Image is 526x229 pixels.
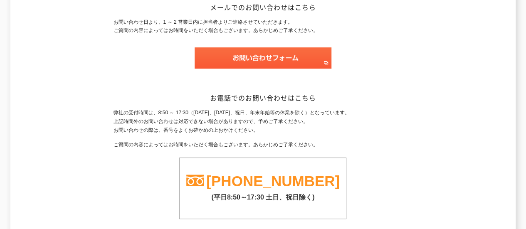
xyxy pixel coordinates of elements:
[113,140,412,149] p: ご質問の内容によってはお時間をいただく場合もございます。あらかじめご了承ください。
[113,108,412,134] p: 弊社の受付時間は、8:50 ～ 17:30（[DATE]、[DATE]、祝日、年末年始等の休業を除く）となっています。 上記時間外のお問い合わせは対応できない場合がありますので、予めご了承くださ...
[195,47,331,69] img: お問い合わせフォーム
[180,189,346,202] p: (平日8:50～17:30 土日、祝日除く)
[113,94,412,102] h2: お電話でのお問い合わせはこちら
[195,61,331,67] a: お問い合わせフォーム
[113,3,412,12] h2: メールでのお問い合わせはこちら
[113,18,412,35] p: お問い合わせ日より、1 ～ 2 営業日内に担当者よりご連絡させていただきます。 ご質問の内容によってはお時間をいただく場合もございます。あらかじめご了承ください。
[206,173,340,189] a: [PHONE_NUMBER]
